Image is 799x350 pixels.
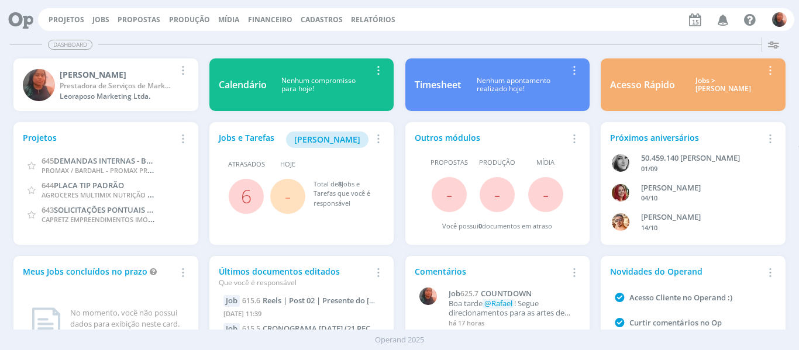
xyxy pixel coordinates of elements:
[60,68,175,81] div: Carol SP
[70,307,184,330] div: No momento, você não possui dados para exibição neste card.
[641,153,764,164] div: 50.459.140 JANAÍNA LUNA FERRO
[45,15,88,25] button: Projetos
[772,12,787,27] img: C
[684,77,762,93] div: Jobs > [PERSON_NAME]
[338,179,342,188] span: 8
[42,155,199,166] a: 645DEMANDAS INTERNAS - BARDAHL - 2025
[610,78,675,92] div: Acesso Rápido
[772,9,787,30] button: C
[446,182,452,207] span: -
[248,15,292,25] a: Financeiro
[23,265,175,278] div: Meus Jobs concluídos no prazo
[294,134,360,145] span: [PERSON_NAME]
[263,323,382,334] span: CRONOGRAMA AGOSTO/25 (21 PEÇAS)
[166,15,213,25] button: Produção
[461,77,567,93] div: Nenhum apontamento realizado hoje!
[481,288,532,299] span: COUNTDOWN
[297,15,346,25] button: Cadastros
[242,296,260,306] span: 615.6
[244,15,296,25] button: Financeiro
[242,324,260,334] span: 615.5
[218,15,239,25] a: Mídia
[610,265,762,278] div: Novidades do Operand
[536,158,555,168] span: Mídia
[54,155,199,166] span: DEMANDAS INTERNAS - BARDAHL - 2025
[42,164,294,175] span: PROMAX / BARDAHL - PROMAX PRODUTOS MÁXIMOS S/A INDÚSTRIA E COMÉRCIO
[215,15,243,25] button: Mídia
[478,221,482,230] span: 0
[449,318,484,327] span: há 17 horas
[169,15,210,25] a: Produção
[219,131,371,148] div: Jobs e Tarefas
[49,15,84,25] a: Projetos
[60,81,175,91] div: Prestadora de Serviços de Marketing Digital
[60,91,175,102] div: Leoraposo Marketing Ltda.
[629,317,722,328] a: Curtir comentários no Op
[280,160,295,169] span: Hoje
[285,183,291,209] span: -
[351,15,395,25] a: Relatórios
[449,289,574,299] a: Job625.7COUNTDOWN
[484,298,512,309] span: @Rafael
[610,131,762,144] div: Próximos aniversários
[27,307,61,347] img: dashboard_not_found.png
[263,295,391,306] span: Reels | Post 02 | Presente do Dia dos Pais
[42,205,54,215] span: 643
[641,193,657,202] span: 04/10
[42,180,54,190] span: 644
[494,182,500,207] span: -
[242,295,391,306] a: 615.6Reels | Post 02 | Presente do [DATE]
[347,15,399,25] button: Relatórios
[241,183,252,209] a: 6
[48,40,92,50] span: Dashboard
[42,179,124,190] a: 644PLACA TIP PADRÃO
[219,265,371,288] div: Últimos documentos editados
[405,58,590,111] a: TimesheetNenhum apontamentorealizado hoje!
[242,323,382,334] a: 615.5CRONOGRAMA [DATE] (21 PEÇAS)
[219,78,267,92] div: Calendário
[286,133,368,144] a: [PERSON_NAME]
[228,160,265,169] span: Atrasados
[641,182,764,194] div: GIOVANA DE OLIVEIRA PERSINOTI
[543,182,549,207] span: -
[479,158,515,168] span: Produção
[89,15,113,25] button: Jobs
[114,15,164,25] button: Propostas
[641,212,764,223] div: VICTOR MIRON COUTO
[23,131,175,144] div: Projetos
[314,179,373,209] div: Total de Jobs e Tarefas que você é responsável
[460,289,478,299] span: 625.7
[415,78,461,92] div: Timesheet
[612,184,629,202] img: G
[301,15,343,25] span: Cadastros
[42,204,163,215] a: 643SOLICITAÇÕES PONTUAIS 2025
[612,213,629,231] img: V
[23,69,55,101] img: C
[641,223,657,232] span: 14/10
[286,131,368,148] button: [PERSON_NAME]
[415,265,567,278] div: Comentários
[219,278,371,288] div: Que você é responsável
[223,307,380,324] div: [DATE] 11:39
[419,287,437,305] img: C
[415,131,567,144] div: Outros módulos
[641,164,657,173] span: 01/09
[54,204,163,215] span: SOLICITAÇÕES PONTUAIS 2025
[54,180,124,190] span: PLACA TIP PADRÃO
[42,189,191,200] span: AGROCERES MULTIMIX NUTRIÇÃO ANIMAL LTDA.
[449,299,574,317] p: Boa tarde ! Segue direcionamentos para as artes de countdown.
[612,154,629,172] img: J
[431,158,468,168] span: Propostas
[118,15,160,25] a: Propostas
[442,221,552,231] div: Você possui documentos em atraso
[629,292,732,303] a: Acesso Cliente no Operand :)
[42,213,195,224] span: CAPRETZ EMPREENDIMENTOS IMOBILIARIOS LTDA
[13,58,198,111] a: C[PERSON_NAME]Prestadora de Serviços de Marketing DigitalLeoraposo Marketing Ltda.
[92,15,109,25] a: Jobs
[223,295,240,307] div: Job
[267,77,371,93] div: Nenhum compromisso para hoje!
[42,155,54,166] span: 645
[223,323,240,335] div: Job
